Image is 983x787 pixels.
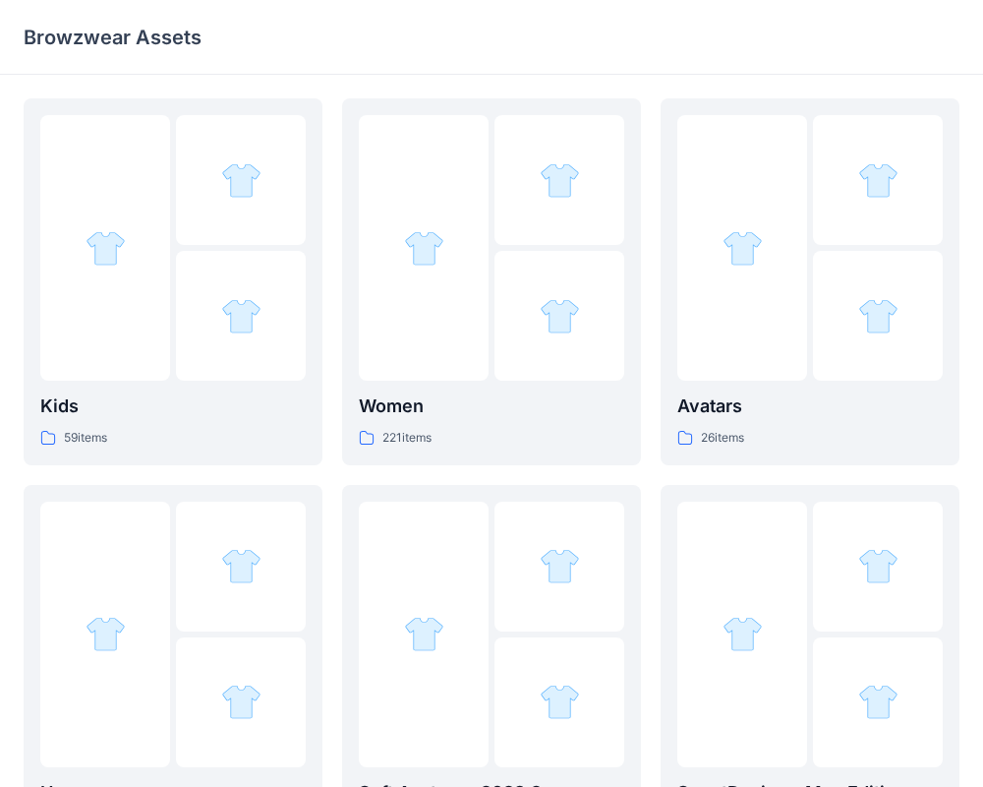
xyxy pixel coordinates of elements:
[221,682,261,722] img: folder 3
[858,296,898,336] img: folder 3
[64,428,107,449] p: 59 items
[723,614,763,654] img: folder 1
[858,160,898,201] img: folder 2
[540,160,580,201] img: folder 2
[404,614,444,654] img: folder 1
[221,546,261,586] img: folder 2
[404,228,444,269] img: folder 1
[40,393,306,420] p: Kids
[342,98,641,465] a: folder 1folder 2folder 3Women221items
[701,428,744,449] p: 26 items
[661,98,959,465] a: folder 1folder 2folder 3Avatars26items
[540,296,580,336] img: folder 3
[86,614,126,654] img: folder 1
[24,24,202,51] p: Browzwear Assets
[221,296,261,336] img: folder 3
[24,98,322,465] a: folder 1folder 2folder 3Kids59items
[359,393,624,420] p: Women
[858,546,898,586] img: folder 2
[382,428,432,449] p: 221 items
[86,228,126,269] img: folder 1
[723,228,763,269] img: folder 1
[540,682,580,722] img: folder 3
[221,160,261,201] img: folder 2
[540,546,580,586] img: folder 2
[677,393,943,420] p: Avatars
[858,682,898,722] img: folder 3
